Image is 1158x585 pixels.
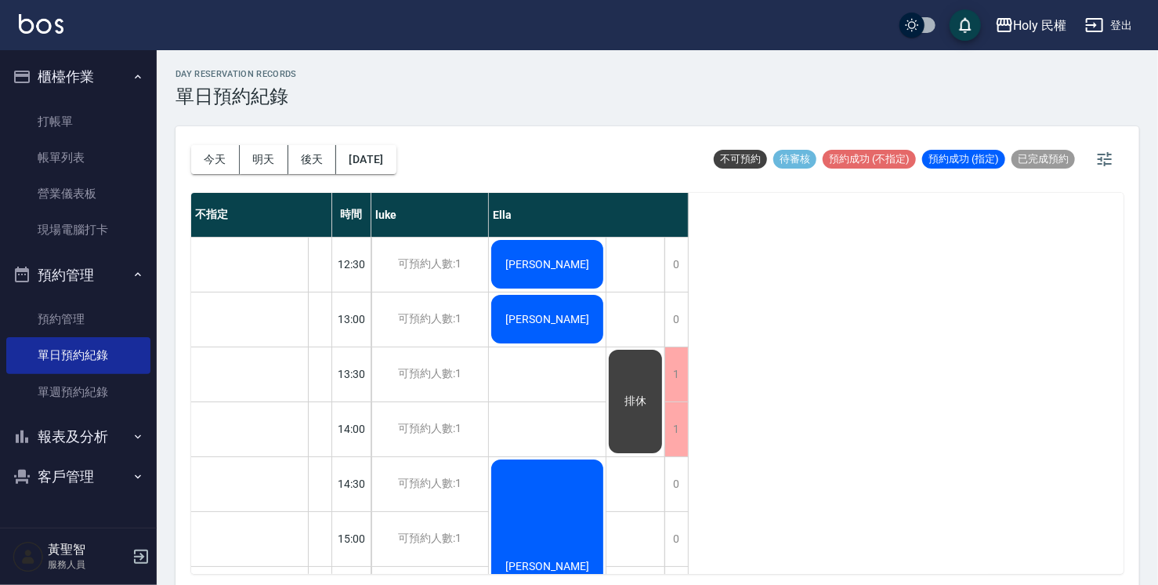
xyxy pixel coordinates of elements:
[621,394,650,409] span: 排休
[664,512,688,566] div: 0
[371,193,489,237] div: luke
[6,416,150,457] button: 報表及分析
[664,402,688,456] div: 1
[48,558,128,572] p: 服務人員
[371,512,488,566] div: 可預約人數:1
[1011,152,1075,166] span: 已完成預約
[502,313,592,325] span: [PERSON_NAME]
[664,238,688,292] div: 0
[332,193,371,237] div: 時間
[176,69,297,79] h2: day Reservation records
[371,347,488,402] div: 可預約人數:1
[6,104,150,140] a: 打帳單
[13,541,44,572] img: Person
[1079,11,1139,40] button: 登出
[332,347,371,402] div: 13:30
[48,542,128,558] h5: 黃聖智
[6,456,150,497] button: 客戶管理
[332,511,371,566] div: 15:00
[6,255,150,296] button: 預約管理
[371,292,488,347] div: 可預約人數:1
[664,292,688,347] div: 0
[664,457,688,511] div: 0
[6,301,150,337] a: 預約管理
[950,9,981,41] button: save
[371,457,488,511] div: 可預約人數:1
[6,374,150,410] a: 單週預約紀錄
[989,9,1073,42] button: Holy 民權
[502,258,592,271] span: [PERSON_NAME]
[6,56,150,97] button: 櫃檯作業
[6,140,150,176] a: 帳單列表
[332,456,371,511] div: 14:30
[664,347,688,402] div: 1
[371,238,488,292] div: 可預約人數:1
[6,176,150,212] a: 營業儀表板
[6,337,150,373] a: 單日預約紀錄
[176,85,297,107] h3: 單日預約紀錄
[823,152,916,166] span: 預約成功 (不指定)
[6,212,150,248] a: 現場電腦打卡
[1014,16,1067,35] div: Holy 民權
[288,145,337,174] button: 後天
[714,152,767,166] span: 不可預約
[336,145,396,174] button: [DATE]
[191,193,332,237] div: 不指定
[371,402,488,456] div: 可預約人數:1
[773,152,816,166] span: 待審核
[489,193,689,237] div: Ella
[240,145,288,174] button: 明天
[922,152,1005,166] span: 預約成功 (指定)
[332,402,371,456] div: 14:00
[332,292,371,347] div: 13:00
[332,237,371,292] div: 12:30
[191,145,240,174] button: 今天
[502,560,592,572] span: [PERSON_NAME]
[19,14,63,34] img: Logo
